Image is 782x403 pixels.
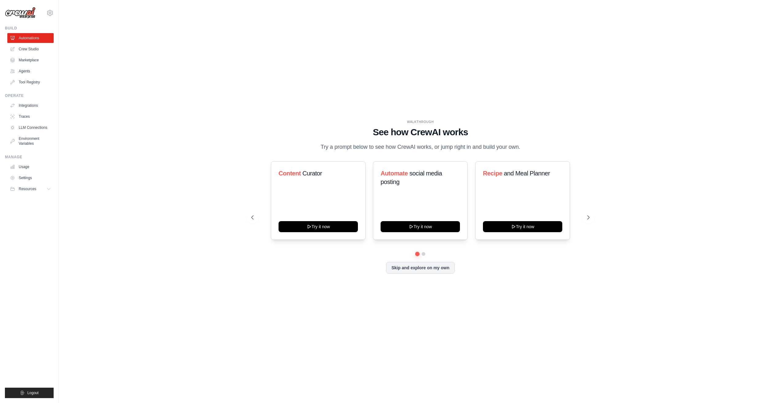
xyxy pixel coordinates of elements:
a: Usage [7,162,54,172]
span: Content [279,170,301,177]
a: Environment Variables [7,134,54,148]
a: LLM Connections [7,123,54,132]
button: Try it now [279,221,358,232]
a: Settings [7,173,54,183]
span: Curator [302,170,322,177]
button: Try it now [381,221,460,232]
h1: See how CrewAI works [251,127,590,138]
a: Marketplace [7,55,54,65]
span: social media posting [381,170,442,185]
a: Traces [7,112,54,121]
a: Integrations [7,101,54,110]
span: Automate [381,170,408,177]
button: Try it now [483,221,562,232]
span: Logout [27,390,39,395]
div: Manage [5,155,54,159]
span: Resources [19,186,36,191]
a: Tool Registry [7,77,54,87]
div: WALKTHROUGH [251,120,590,124]
span: and Meal Planner [504,170,550,177]
button: Resources [7,184,54,194]
a: Agents [7,66,54,76]
a: Automations [7,33,54,43]
img: Logo [5,7,36,19]
button: Logout [5,388,54,398]
div: Operate [5,93,54,98]
span: Recipe [483,170,502,177]
p: Try a prompt below to see how CrewAI works, or jump right in and build your own. [317,143,523,152]
button: Skip and explore on my own [386,262,454,274]
a: Crew Studio [7,44,54,54]
div: Build [5,26,54,31]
